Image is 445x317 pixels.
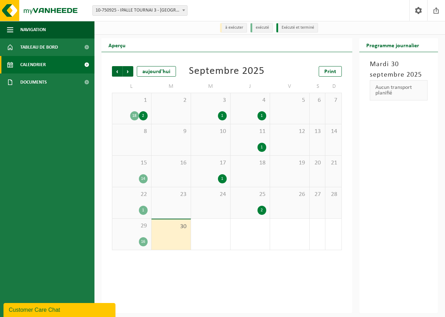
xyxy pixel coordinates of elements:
span: 20 [313,159,322,167]
span: 12 [274,128,306,135]
div: 1 [139,206,148,215]
span: 6 [313,97,322,104]
span: 21 [329,159,338,167]
div: 14 [139,174,148,183]
h3: Mardi 30 septembre 2025 [370,59,428,80]
h2: Programme journalier [359,38,426,52]
span: 19 [274,159,306,167]
span: 5 [274,97,306,104]
iframe: chat widget [3,302,117,317]
span: Tableau de bord [20,38,58,56]
td: L [112,80,151,93]
li: à exécuter [220,23,247,33]
span: 11 [234,128,266,135]
span: 16 [155,159,187,167]
div: aujourd'hui [137,66,176,77]
td: J [231,80,270,93]
span: 25 [234,191,266,198]
div: 2 [257,206,266,215]
div: 16 [139,237,148,246]
div: Aucun transport planifié [370,80,428,100]
h2: Aperçu [101,38,133,52]
span: Calendrier [20,56,46,73]
span: 23 [155,191,187,198]
div: 18 [130,111,139,120]
span: 10-750925 - IPALLE TOURNAI 3 - TOURNAI [92,5,188,16]
span: 30 [155,223,187,231]
span: 24 [195,191,227,198]
td: M [151,80,191,93]
div: Septembre 2025 [189,66,264,77]
td: V [270,80,310,93]
td: S [310,80,326,93]
span: 7 [329,97,338,104]
span: 18 [234,159,266,167]
span: 1 [116,97,148,104]
span: 13 [313,128,322,135]
div: 1 [218,111,227,120]
span: 4 [234,97,266,104]
li: Exécuté et terminé [276,23,318,33]
span: 27 [313,191,322,198]
span: Précédent [112,66,122,77]
span: 29 [116,222,148,230]
div: 1 [257,143,266,152]
span: Print [324,69,336,75]
div: 1 [218,174,227,183]
div: 2 [139,111,148,120]
a: Print [319,66,342,77]
span: 28 [329,191,338,198]
span: 15 [116,159,148,167]
span: 10 [195,128,227,135]
span: 22 [116,191,148,198]
span: 2 [155,97,187,104]
span: 17 [195,159,227,167]
li: exécuté [250,23,273,33]
span: 14 [329,128,338,135]
div: 1 [257,111,266,120]
span: Suivant [123,66,133,77]
td: D [325,80,341,93]
span: Navigation [20,21,46,38]
span: 8 [116,128,148,135]
span: 3 [195,97,227,104]
span: 10-750925 - IPALLE TOURNAI 3 - TOURNAI [93,6,187,15]
span: 26 [274,191,306,198]
span: Documents [20,73,47,91]
span: 9 [155,128,187,135]
td: M [191,80,231,93]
